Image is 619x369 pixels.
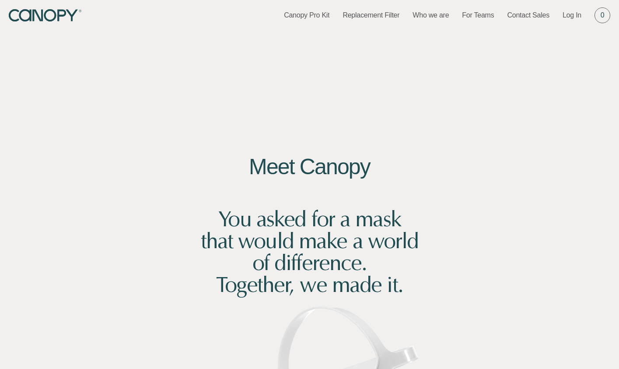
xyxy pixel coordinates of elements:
a: 0 [595,7,610,23]
span: 0 [601,11,605,20]
a: Canopy Pro Kit [284,11,329,20]
a: Log In [563,11,581,20]
a: Replacement Filter [343,11,399,20]
h2: You asked for a mask that would make a world of difference. Together, we made it. [194,186,426,296]
h2: Meet Canopy [194,156,426,178]
a: Who we are [413,11,449,20]
a: Contact Sales [507,11,549,20]
a: For Teams [462,11,494,20]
